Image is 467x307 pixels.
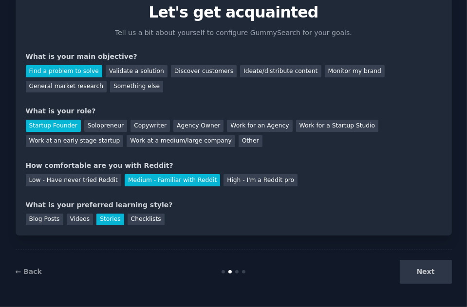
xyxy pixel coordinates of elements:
div: Videos [67,214,93,226]
div: Checklists [128,214,165,226]
div: Work at an early stage startup [26,135,124,147]
div: What is your role? [26,106,442,116]
div: What is your preferred learning style? [26,200,442,210]
div: Startup Founder [26,120,81,132]
div: Find a problem to solve [26,65,102,77]
p: Let's get acquainted [26,4,442,21]
div: How comfortable are you with Reddit? [26,161,442,171]
div: Copywriter [131,120,170,132]
div: Agency Owner [173,120,224,132]
div: Something else [110,81,163,93]
div: Discover customers [171,65,237,77]
div: Stories [96,214,124,226]
div: Low - Have never tried Reddit [26,174,121,186]
div: Solopreneur [84,120,127,132]
div: Medium - Familiar with Reddit [125,174,220,186]
div: Other [239,135,262,147]
div: Work for an Agency [227,120,292,132]
div: General market research [26,81,107,93]
div: Ideate/distribute content [240,65,321,77]
div: High - I'm a Reddit pro [224,174,298,186]
div: Blog Posts [26,214,63,226]
p: Tell us a bit about yourself to configure GummySearch for your goals. [111,28,356,38]
a: ← Back [16,268,42,275]
div: Monitor my brand [325,65,385,77]
div: What is your main objective? [26,52,442,62]
div: Work for a Startup Studio [296,120,378,132]
div: Work at a medium/large company [127,135,235,147]
div: Validate a solution [106,65,168,77]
